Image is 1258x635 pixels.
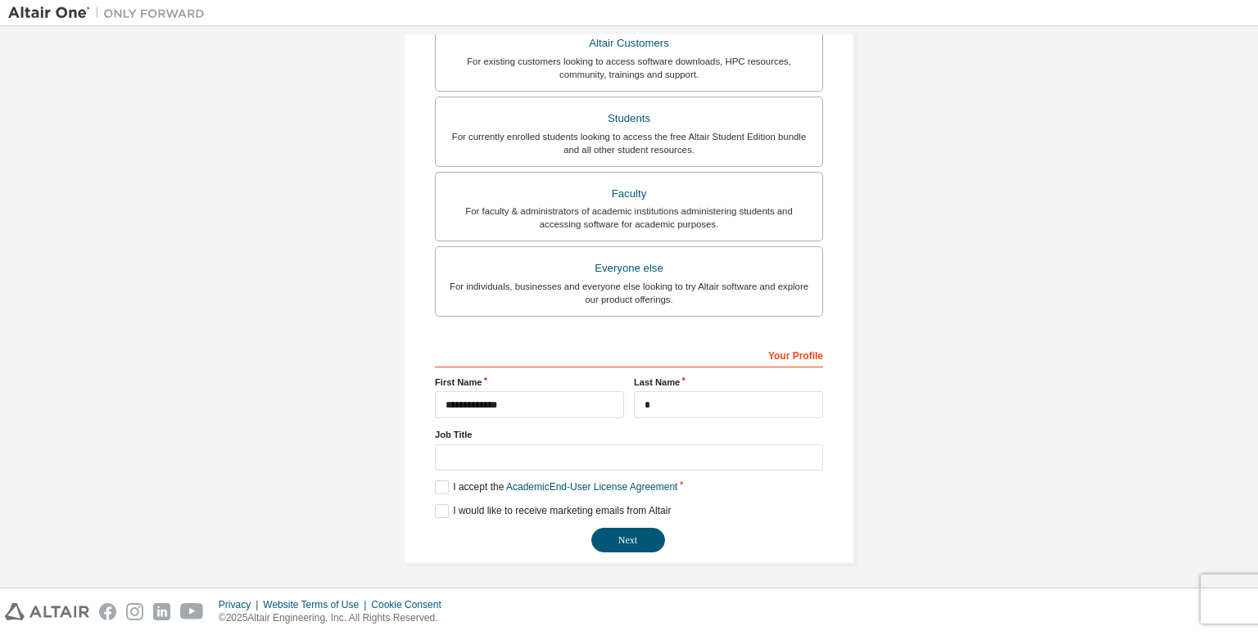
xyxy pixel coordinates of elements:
div: Everyone else [446,257,812,280]
div: Website Terms of Use [263,598,371,611]
div: Your Profile [435,341,823,367]
img: instagram.svg [126,603,143,620]
img: Altair One [8,5,213,21]
div: Privacy [219,598,263,611]
img: facebook.svg [99,603,116,620]
label: Last Name [634,376,823,389]
img: altair_logo.svg [5,603,89,620]
label: I would like to receive marketing emails from Altair [435,504,671,518]
div: Students [446,107,812,130]
div: Faculty [446,182,812,205]
p: © 2025 Altair Engineering, Inc. All Rights Reserved. [219,611,451,625]
label: Job Title [435,428,823,441]
div: For individuals, businesses and everyone else looking to try Altair software and explore our prod... [446,280,812,306]
img: linkedin.svg [153,603,170,620]
div: Altair Customers [446,32,812,55]
button: Next [591,528,665,552]
div: For existing customers looking to access software downloads, HPC resources, community, trainings ... [446,55,812,81]
div: For faculty & administrators of academic institutions administering students and accessing softwa... [446,205,812,231]
label: I accept the [435,480,677,494]
label: First Name [435,376,624,389]
a: Academic End-User License Agreement [506,481,677,493]
img: youtube.svg [180,603,204,620]
div: Cookie Consent [371,598,450,611]
div: For currently enrolled students looking to access the free Altair Student Edition bundle and all ... [446,130,812,156]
